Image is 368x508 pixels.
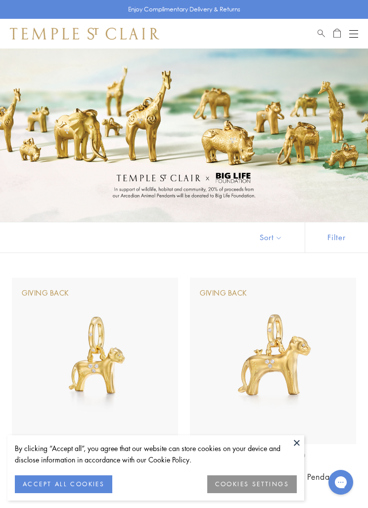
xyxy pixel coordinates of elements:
[207,475,297,493] button: COOKIES SETTINGS
[349,28,358,40] button: Open navigation
[12,278,178,444] img: P31840-LIONSM
[22,288,69,299] div: Giving Back
[200,288,247,299] div: Giving Back
[15,475,112,493] button: ACCEPT ALL COOKIES
[323,466,358,498] iframe: Gorgias live chat messenger
[190,278,356,444] img: P31840-LIONSM
[318,28,325,40] a: Search
[128,4,240,14] p: Enjoy Complimentary Delivery & Returns
[15,443,297,465] div: By clicking “Accept all”, you agree that our website can store cookies on your device and disclos...
[237,222,305,253] button: Show sort by
[10,28,159,40] img: Temple St. Clair
[305,222,368,253] button: Show filters
[333,28,341,40] a: Open Shopping Bag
